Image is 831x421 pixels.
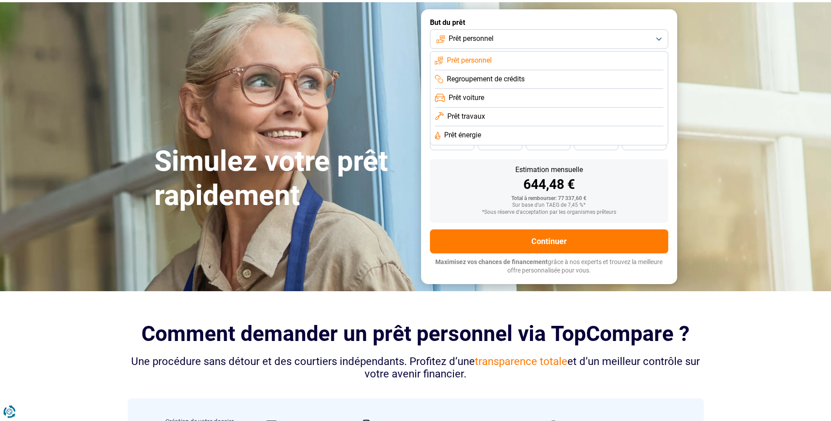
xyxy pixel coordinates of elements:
span: Prêt personnel [449,34,494,44]
span: 36 mois [538,141,558,146]
span: 30 mois [586,141,606,146]
label: But du prêt [430,18,668,27]
div: *Sous réserve d'acceptation par les organismes prêteurs [437,209,661,216]
span: Regroupement de crédits [447,74,525,84]
div: Estimation mensuelle [437,166,661,173]
span: 24 mois [634,141,654,146]
span: Prêt énergie [444,130,481,140]
h1: Simulez votre prêt rapidement [154,144,410,213]
span: Prêt travaux [447,112,485,121]
div: 644,48 € [437,178,661,191]
div: Total à rembourser: 77 337,60 € [437,196,661,202]
h2: Comment demander un prêt personnel via TopCompare ? [128,321,704,346]
span: Prêt personnel [447,56,492,65]
span: Prêt voiture [449,93,484,103]
span: Maximisez vos chances de financement [435,258,548,265]
div: Une procédure sans détour et des courtiers indépendants. Profitez d’une et d’un meilleur contrôle... [128,355,704,381]
button: Prêt personnel [430,29,668,49]
p: grâce à nos experts et trouvez la meilleure offre personnalisée pour vous. [430,258,668,275]
span: transparence totale [475,355,567,368]
button: Continuer [430,229,668,253]
span: 42 mois [490,141,510,146]
div: Sur base d'un TAEG de 7,45 %* [437,202,661,208]
span: 48 mois [442,141,462,146]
